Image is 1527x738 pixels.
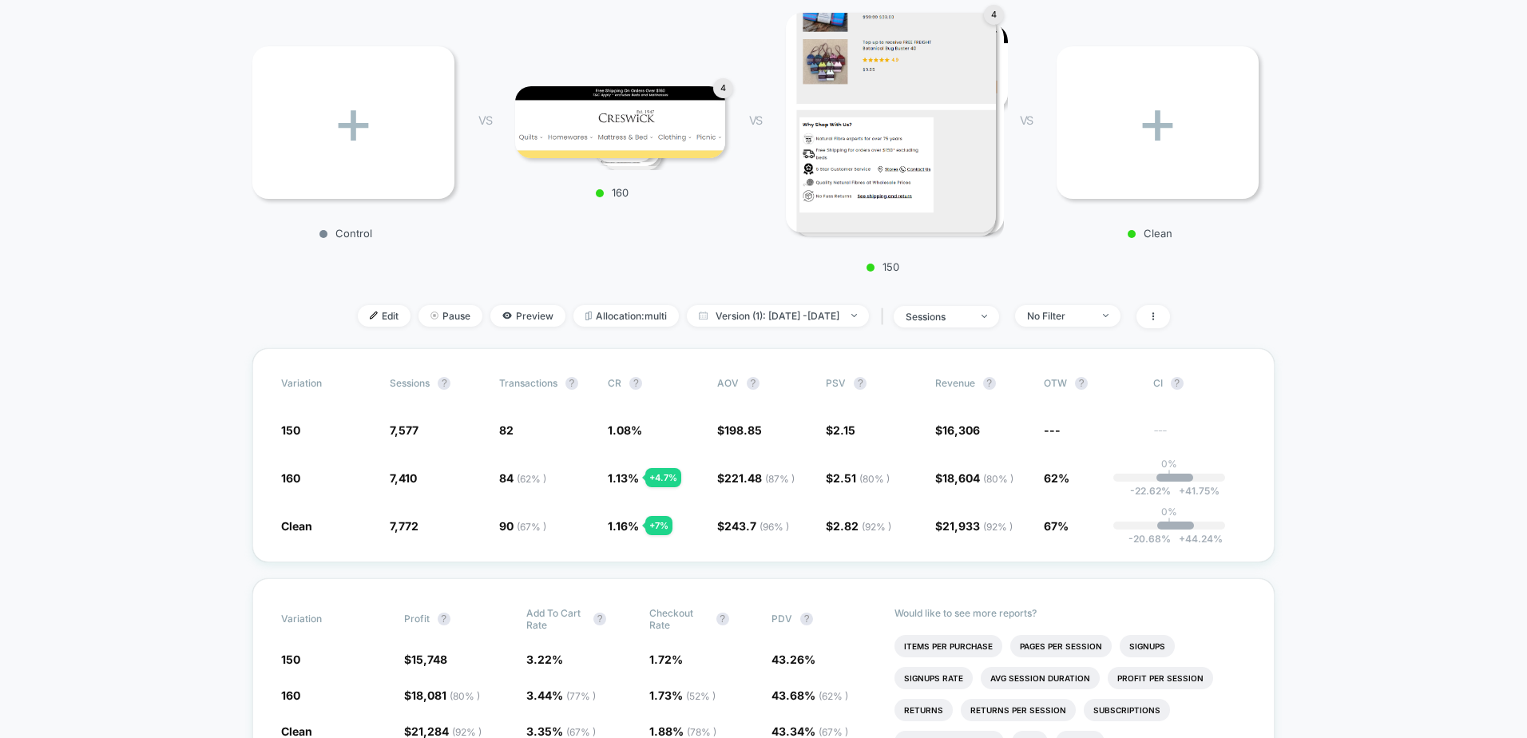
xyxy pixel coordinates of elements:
[935,377,975,389] span: Revenue
[983,473,1013,485] span: ( 80 % )
[942,423,980,437] span: 16,306
[478,113,491,127] span: VS
[765,473,795,485] span: ( 87 % )
[826,423,855,437] span: $
[645,468,681,487] div: + 4.7 %
[1179,533,1185,545] span: +
[499,377,557,389] span: Transactions
[935,471,1013,485] span: $
[942,519,1013,533] span: 21,933
[942,471,1013,485] span: 18,604
[717,519,789,533] span: $
[1130,485,1171,497] span: -22.62 %
[716,613,729,625] button: ?
[800,613,813,625] button: ?
[608,471,639,485] span: 1.13 %
[771,688,848,702] span: 43.68 %
[983,521,1013,533] span: ( 92 % )
[1179,485,1185,497] span: +
[1044,423,1061,437] span: ---
[717,423,762,437] span: $
[982,315,987,318] img: end
[1044,471,1069,485] span: 62%
[826,377,846,389] span: PSV
[687,726,716,738] span: ( 78 % )
[1171,533,1223,545] span: 44.24 %
[1120,635,1175,657] li: Signups
[1153,426,1246,438] span: ---
[877,305,894,328] span: |
[526,724,596,738] span: 3.35 %
[724,423,762,437] span: 198.85
[1103,314,1109,317] img: end
[771,613,792,625] span: PDV
[1084,699,1170,721] li: Subscriptions
[452,726,482,738] span: ( 92 % )
[819,690,848,702] span: ( 62 % )
[593,613,606,625] button: ?
[786,13,996,232] img: 150 main
[438,377,450,390] button: ?
[499,471,546,485] span: 84
[281,653,300,666] span: 150
[961,699,1076,721] li: Returns Per Session
[281,607,369,631] span: Variation
[499,423,514,437] span: 82
[404,653,447,666] span: $
[1108,667,1213,689] li: Profit Per Session
[749,113,762,127] span: VS
[281,688,300,702] span: 160
[281,724,312,738] span: Clean
[390,377,430,389] span: Sessions
[984,5,1004,25] div: 4
[935,423,980,437] span: $
[252,46,454,199] div: +
[833,519,891,533] span: 2.82
[649,724,716,738] span: 1.88 %
[450,690,480,702] span: ( 80 % )
[713,78,733,98] div: 4
[526,653,563,666] span: 3.22 %
[281,471,300,485] span: 160
[833,471,890,485] span: 2.51
[649,653,683,666] span: 1.72 %
[358,305,411,327] span: Edit
[894,699,953,721] li: Returns
[390,471,417,485] span: 7,410
[566,726,596,738] span: ( 67 % )
[724,519,789,533] span: 243.7
[717,377,739,389] span: AOV
[862,521,891,533] span: ( 92 % )
[629,377,642,390] button: ?
[1161,458,1177,470] p: 0%
[390,423,418,437] span: 7,577
[981,667,1100,689] li: Avg Session Duration
[686,690,716,702] span: ( 52 % )
[404,688,480,702] span: $
[717,471,795,485] span: $
[438,613,450,625] button: ?
[771,724,848,738] span: 43.34 %
[499,519,546,533] span: 90
[517,521,546,533] span: ( 67 % )
[507,186,717,199] p: 160
[760,521,789,533] span: ( 96 % )
[1020,113,1033,127] span: VS
[771,653,815,666] span: 43.26 %
[411,653,447,666] span: 15,748
[1044,377,1132,390] span: OTW
[281,423,300,437] span: 150
[370,311,378,319] img: edit
[281,519,312,533] span: Clean
[687,305,869,327] span: Version (1): [DATE] - [DATE]
[894,635,1002,657] li: Items Per Purchase
[645,516,672,535] div: + 7 %
[411,724,482,738] span: 21,284
[983,377,996,390] button: ?
[851,314,857,317] img: end
[430,311,438,319] img: end
[585,311,592,320] img: rebalance
[281,377,369,390] span: Variation
[490,305,565,327] span: Preview
[1171,377,1184,390] button: ?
